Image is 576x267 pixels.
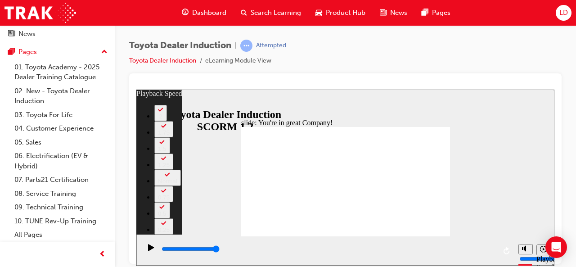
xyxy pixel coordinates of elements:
a: 09. Technical Training [11,200,111,214]
button: Mute (Ctrl+Alt+M) [382,154,396,165]
span: Toyota Dealer Induction [129,41,231,51]
span: | [235,41,237,51]
span: LD [559,8,568,18]
img: Trak [4,3,76,23]
a: News [4,26,111,42]
a: Toyota Dealer Induction [129,57,196,64]
input: volume [383,166,441,173]
li: eLearning Module View [205,56,271,66]
button: 2 [18,15,31,32]
a: 02. New - Toyota Dealer Induction [11,84,111,108]
span: Pages [432,8,450,18]
span: Search Learning [251,8,301,18]
span: search-icon [241,7,247,18]
button: Playback speed [400,155,414,166]
span: guage-icon [182,7,189,18]
a: guage-iconDashboard [175,4,234,22]
div: Playback Speed [400,166,414,182]
div: Open Intercom Messenger [545,236,567,258]
span: learningRecordVerb_ATTEMPT-icon [240,40,252,52]
span: news-icon [8,30,15,38]
div: News [18,29,36,39]
input: slide progress [25,156,83,163]
div: playback controls [4,147,378,176]
button: Replay (Ctrl+Alt+R) [364,155,378,168]
a: 01. Toyota Academy - 2025 Dealer Training Catalogue [11,60,111,84]
span: news-icon [380,7,387,18]
a: 08. Service Training [11,187,111,201]
div: Attempted [256,41,286,50]
button: LD [556,5,571,21]
span: pages-icon [8,48,15,56]
a: 10. TUNE Rev-Up Training [11,214,111,228]
a: 04. Customer Experience [11,122,111,136]
span: car-icon [315,7,322,18]
button: Play (Ctrl+Alt+P) [4,154,20,169]
span: up-icon [101,46,108,58]
a: 05. Sales [11,136,111,149]
button: Pages [4,44,111,60]
a: car-iconProduct Hub [308,4,373,22]
span: Dashboard [192,8,226,18]
a: 06. Electrification (EV & Hybrid) [11,149,111,173]
a: 03. Toyota For Life [11,108,111,122]
div: misc controls [378,147,414,176]
a: search-iconSearch Learning [234,4,308,22]
a: All Pages [11,228,111,242]
a: news-iconNews [373,4,414,22]
div: 2 [22,23,27,30]
span: prev-icon [99,249,106,260]
span: Product Hub [326,8,365,18]
span: News [390,8,407,18]
a: pages-iconPages [414,4,458,22]
a: 07. Parts21 Certification [11,173,111,187]
span: pages-icon [422,7,428,18]
div: Pages [18,47,37,57]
